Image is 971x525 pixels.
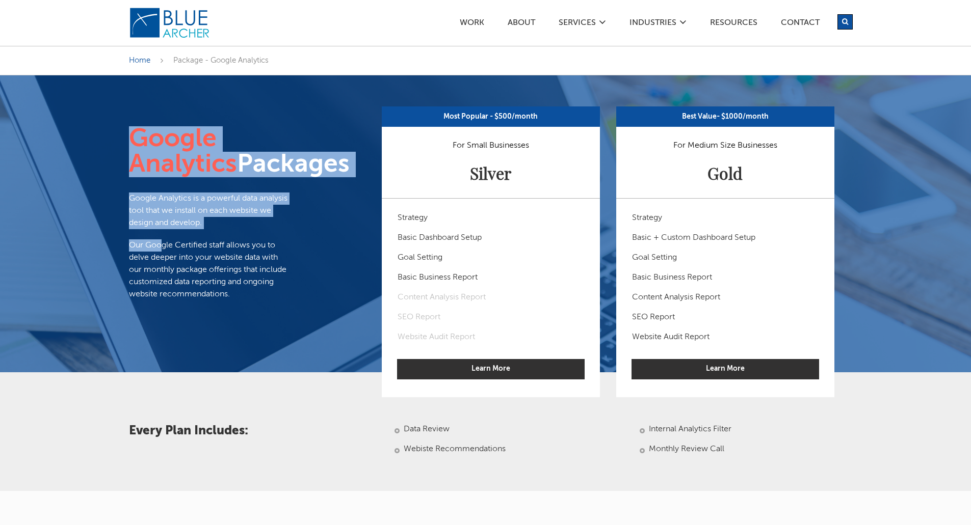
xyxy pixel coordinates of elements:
[173,57,269,64] span: Package - Google Analytics
[129,126,237,177] span: Google Analytics
[398,232,584,244] li: Basic Dashboard Setup
[632,359,819,379] a: Learn More
[397,359,585,379] a: Learn More
[632,232,819,244] li: Basic + Custom Dashboard Setup
[397,161,585,185] h2: Silver
[129,126,292,177] h1: Packages
[507,19,536,30] a: ABOUT
[129,423,353,439] h3: Every Plan Includes:
[459,19,485,30] a: Work
[632,331,819,343] li: Website Audit Report
[129,192,292,229] p: Google Analytics is a powerful data analysis tool that we install on each website we design and d...
[629,19,677,30] a: Industries
[632,271,819,284] li: Basic Business Report
[129,7,211,39] img: Blue Archer Logo
[398,252,584,264] li: Goal Setting
[639,423,843,435] li: Internal Analytics Filter
[616,106,834,127] div: Best Value- $1000/month
[632,161,819,185] h2: Gold
[632,311,819,323] li: SEO Report
[397,140,585,152] p: For Small Businesses
[398,291,584,303] li: Content Analysis Report
[780,19,820,30] a: Contact
[393,423,597,435] li: Data Review
[129,239,292,300] p: Our Google Certified staff allows you to delve deeper into your website data with our monthly pac...
[393,443,597,455] li: Webiste Recommendations
[398,311,584,323] li: SEO Report
[382,106,600,127] div: Most Popular - $500/month
[398,271,584,284] li: Basic Business Report
[398,212,584,224] li: Strategy
[632,140,819,152] p: For Medium Size Businesses
[632,291,819,303] li: Content Analysis Report
[129,57,150,64] a: Home
[398,331,584,343] li: Website Audit Report
[558,19,596,30] a: SERVICES
[710,19,758,30] a: Resources
[632,212,819,224] li: Strategy
[639,443,843,455] li: Monthly Review Call
[632,252,819,264] li: Goal Setting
